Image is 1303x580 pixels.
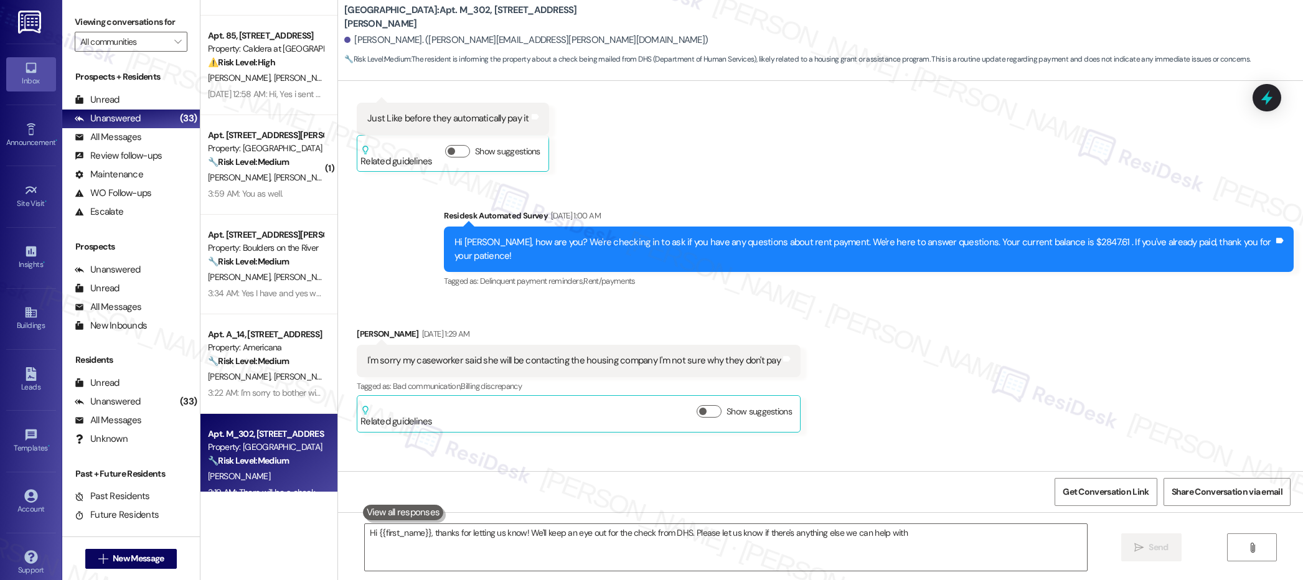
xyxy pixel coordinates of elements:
div: All Messages [75,301,141,314]
a: Site Visit • [6,180,56,213]
div: Unanswered [75,263,141,276]
div: Residesk Automated Survey [444,209,1294,227]
div: Review follow-ups [75,149,162,162]
span: [PERSON_NAME] [208,470,270,482]
div: Apt. A_14, [STREET_ADDRESS] [208,328,323,341]
label: Viewing conversations for [75,12,187,32]
a: Support [6,546,56,580]
span: [PERSON_NAME] [PERSON_NAME] [274,371,400,382]
a: Account [6,485,56,519]
div: Unread [75,93,120,106]
button: New Message [85,549,177,569]
a: Insights • [6,241,56,274]
strong: 🔧 Risk Level: Medium [208,455,289,466]
div: Property: Boulders on the River [208,241,323,255]
div: Unread [75,282,120,295]
i:  [1134,543,1144,553]
button: Send [1121,533,1182,561]
div: [DATE] 1:29 AM [419,327,470,340]
div: Residents [62,353,200,367]
div: 3:22 AM: I'm sorry to bother with that. [208,387,341,398]
div: 3:19 AM: There will be a check mailed to you guys from Dhs [208,487,420,498]
strong: ⚠️ Risk Level: High [208,57,275,68]
div: Apt. [STREET_ADDRESS][PERSON_NAME] [208,129,323,142]
div: Tagged as: [357,377,801,395]
span: [PERSON_NAME] [208,271,274,283]
a: Buildings [6,302,56,335]
div: Past Residents [75,490,150,503]
span: Rent/payments [583,276,636,286]
div: Apt. M_302, [STREET_ADDRESS][PERSON_NAME] [208,428,323,441]
span: • [45,197,47,206]
div: New Inbounds [75,319,147,332]
span: : The resident is informing the property about a check being mailed from DHS (Department of Human... [344,53,1250,66]
div: All Messages [75,414,141,427]
div: Just Like before they automatically pay it [367,112,529,125]
strong: 🔧 Risk Level: Medium [344,54,410,64]
div: (33) [177,109,200,128]
div: Unanswered [75,112,141,125]
span: Billing discrepancy [461,381,522,391]
div: Apt. [STREET_ADDRESS][PERSON_NAME] [208,228,323,241]
span: [PERSON_NAME] [PERSON_NAME] [274,172,400,183]
div: Unread [75,377,120,390]
div: Prospects + Residents [62,70,200,83]
div: All Messages [75,131,141,144]
span: Get Conversation Link [1063,485,1149,498]
img: ResiDesk Logo [18,11,44,34]
span: New Message [113,552,164,565]
span: [PERSON_NAME] [208,371,274,382]
div: Apt. 85, [STREET_ADDRESS] [208,29,323,42]
div: [PERSON_NAME]. ([PERSON_NAME][EMAIL_ADDRESS][PERSON_NAME][DOMAIN_NAME]) [344,34,708,47]
a: Inbox [6,57,56,91]
div: Related guidelines [360,145,433,168]
div: Related guidelines [360,405,433,428]
div: [PERSON_NAME] (ResiDesk) [719,470,1294,487]
input: All communities [80,32,167,52]
div: Escalate [75,205,123,218]
span: • [55,136,57,145]
span: Share Conversation via email [1172,485,1282,498]
b: [GEOGRAPHIC_DATA]: Apt. M_302, [STREET_ADDRESS][PERSON_NAME] [344,4,593,30]
div: Future Residents [75,508,159,522]
strong: 🔧 Risk Level: Medium [208,355,289,367]
div: Maintenance [75,168,143,181]
div: 3:34 AM: Yes I have and yes we will. Thank you. [208,288,375,299]
div: Prospects [62,240,200,253]
button: Get Conversation Link [1055,478,1157,506]
div: Property: Americana [208,341,323,354]
span: • [43,258,45,267]
i:  [98,554,108,564]
span: • [48,442,50,451]
a: Templates • [6,424,56,458]
span: Delinquent payment reminders , [480,276,583,286]
div: Property: [GEOGRAPHIC_DATA] [208,441,323,454]
span: Bad communication , [393,381,461,391]
span: [PERSON_NAME] [274,271,336,283]
div: I'm sorry my caseworker said she will be contacting the housing company I'm not sure why they don... [367,354,781,367]
span: Send [1149,541,1168,554]
div: [DATE] 1:00 AM [548,209,601,222]
div: [PERSON_NAME] [357,327,801,345]
strong: 🔧 Risk Level: Medium [208,156,289,167]
div: Hi [PERSON_NAME], how are you? We're checking in to ask if you have any questions about rent paym... [454,236,1274,263]
i:  [1248,543,1257,553]
div: Tagged as: [444,272,1294,290]
i:  [174,37,181,47]
div: Property: Caldera at [GEOGRAPHIC_DATA] [208,42,323,55]
a: Leads [6,363,56,397]
label: Show suggestions [475,145,540,158]
div: (33) [177,392,200,411]
div: Property: [GEOGRAPHIC_DATA] [208,142,323,155]
div: WO Follow-ups [75,187,151,200]
button: Share Conversation via email [1164,478,1291,506]
div: Unknown [75,433,128,446]
div: Unanswered [75,395,141,408]
label: Show suggestions [727,405,792,418]
div: 3:59 AM: You as well. [208,188,283,199]
div: [DATE] 12:58 AM: Hi, Yes i sent an email about us paying that late no later than the 15th. Thank ... [208,88,697,100]
div: Past + Future Residents [62,467,200,480]
span: [PERSON_NAME] [208,72,274,83]
span: [PERSON_NAME] [208,172,274,183]
textarea: Hi {{first_name}}, thanks for letting us know! We'll keep an eye out for the check from DHS. Plea... [365,524,1087,571]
